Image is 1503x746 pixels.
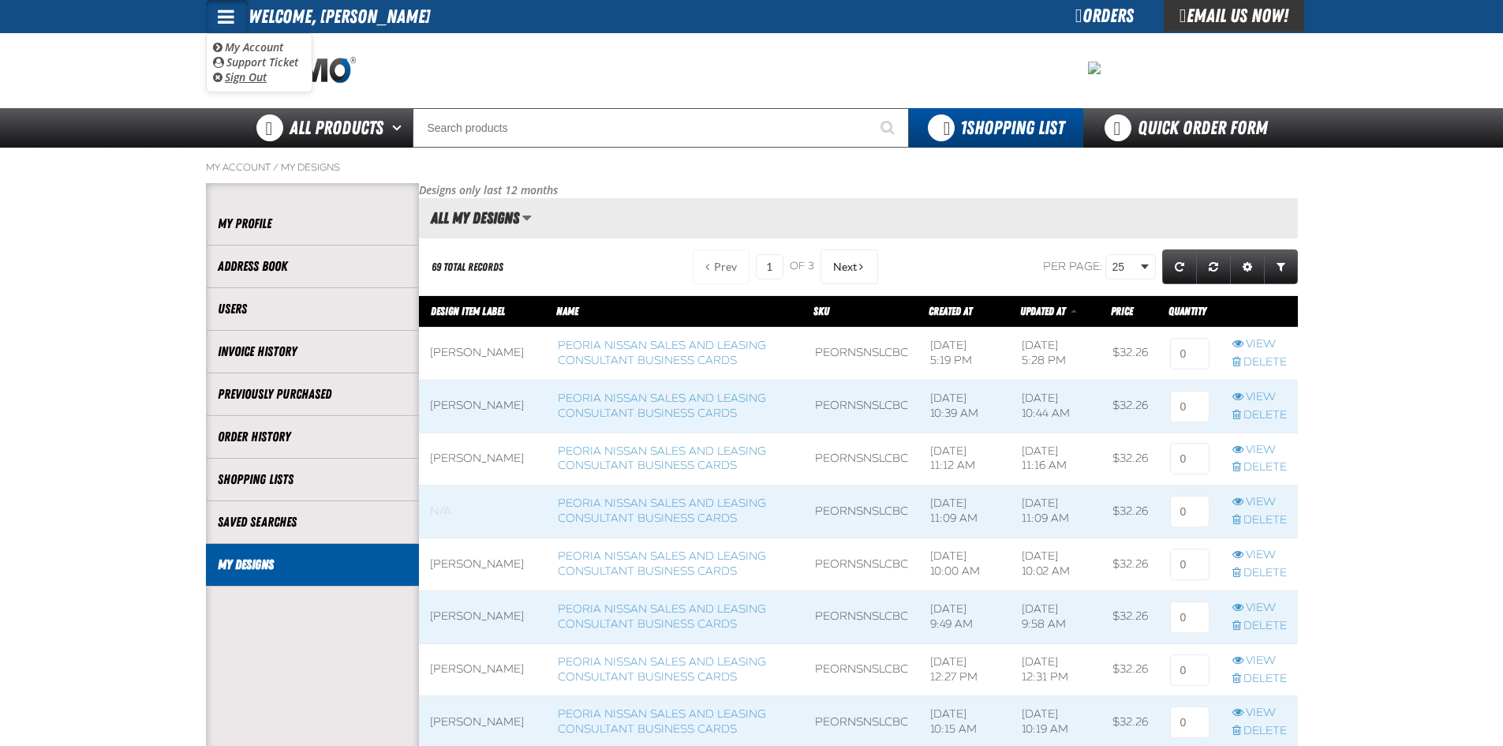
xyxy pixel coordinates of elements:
[206,161,1298,174] nav: Breadcrumbs
[960,117,1064,139] span: Shopping List
[419,485,547,538] td: Blank
[1011,380,1101,433] td: [DATE] 10:44 AM
[218,385,407,403] a: Previously Purchased
[558,444,766,473] a: Peoria Nissan Sales and Leasing Consultant Business Cards
[919,590,1011,643] td: [DATE] 9:49 AM
[218,257,407,276] a: Address Book
[1111,305,1133,317] span: Price
[1232,601,1287,616] a: View row action
[1196,249,1231,284] a: Reset grid action
[1232,390,1287,405] a: View row action
[1011,485,1101,538] td: [DATE] 11:09 AM
[419,643,547,696] td: [PERSON_NAME]
[1232,408,1287,423] a: Delete row action
[413,108,909,148] input: Search
[1101,590,1159,643] td: $32.26
[1232,672,1287,687] a: Delete row action
[273,161,279,174] span: /
[1232,495,1287,510] a: View row action
[558,392,766,420] a: Peoria Nissan Sales and Leasing Consultant Business Cards
[1101,327,1159,380] td: $32.26
[919,327,1011,380] td: [DATE] 5:19 PM
[1020,305,1065,317] span: Updated At
[218,343,407,361] a: Invoice History
[804,433,919,485] td: PEORNSNSLCBC
[558,549,766,578] a: Peoria Nissan Sales and Leasing Consultant Business Cards
[1170,654,1210,686] input: 0
[419,209,519,227] h2: All My Designs
[558,339,766,367] a: Peoria Nissan Sales and Leasing Consultant Business Cards
[1232,548,1287,563] a: View row action
[919,643,1011,696] td: [DATE] 12:27 PM
[909,108,1083,148] button: You have 1 Shopping List. Open to view details
[1112,259,1138,276] span: 25
[558,497,766,525] a: Peoria Nissan Sales and Leasing Consultant Business Cards
[1011,643,1101,696] td: [DATE] 12:31 PM
[1011,538,1101,591] td: [DATE] 10:02 AM
[1168,305,1206,317] span: Quantity
[1101,433,1159,485] td: $32.26
[213,39,283,54] a: My Account
[419,590,547,643] td: [PERSON_NAME]
[756,254,783,279] input: Current page number
[1232,443,1287,458] a: View row action
[1232,337,1287,352] a: View row action
[919,538,1011,591] td: [DATE] 10:00 AM
[1083,108,1297,148] a: Quick Order Form
[1170,707,1210,738] input: 0
[919,380,1011,433] td: [DATE] 10:39 AM
[813,305,829,317] span: SKU
[213,69,267,84] a: Sign Out
[419,183,1298,198] p: Designs only last 12 months
[919,485,1011,538] td: [DATE] 11:09 AM
[804,643,919,696] td: PEORNSNSLCBC
[419,538,547,591] td: [PERSON_NAME]
[960,117,966,139] strong: 1
[1232,513,1287,528] a: Delete row action
[804,380,919,433] td: PEORNSNSLCBC
[1170,338,1210,369] input: 0
[1170,602,1210,633] input: 0
[218,215,407,233] a: My Profile
[929,305,972,317] a: Created At
[790,260,814,274] span: of 3
[1232,706,1287,721] a: View row action
[1232,724,1287,739] a: Delete row action
[869,108,909,148] button: Start Searching
[1221,296,1298,328] th: Row actions
[218,513,407,531] a: Saved Searches
[558,602,766,631] a: Peoria Nissan Sales and Leasing Consultant Business Cards
[218,470,407,489] a: Shopping Lists
[1043,260,1103,273] span: Per page:
[1101,380,1159,433] td: $32.26
[1170,391,1210,422] input: 0
[556,305,578,317] a: Name
[1101,485,1159,538] td: $32.26
[387,108,413,148] button: Open All Products pages
[1101,538,1159,591] td: $32.26
[206,161,271,174] a: My Account
[919,433,1011,485] td: [DATE] 11:12 AM
[419,380,547,433] td: [PERSON_NAME]
[213,54,298,69] a: Support Ticket
[804,538,919,591] td: PEORNSNSLCBC
[804,590,919,643] td: PEORNSNSLCBC
[218,300,407,318] a: Users
[419,327,547,380] td: [PERSON_NAME]
[1232,460,1287,475] a: Delete row action
[1162,249,1197,284] a: Refresh grid action
[804,327,919,380] td: PEORNSNSLCBC
[431,305,505,317] a: Design Item Label
[218,428,407,446] a: Order History
[1011,327,1101,380] td: [DATE] 5:28 PM
[1170,549,1210,580] input: 0
[218,556,407,574] a: My Designs
[1020,305,1067,317] a: Updated At
[833,261,857,273] span: Next Page
[1232,566,1287,581] a: Delete row action
[1264,249,1298,284] a: Expand or Collapse Grid Filters
[1232,355,1287,370] a: Delete row action
[821,249,878,284] button: Next Page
